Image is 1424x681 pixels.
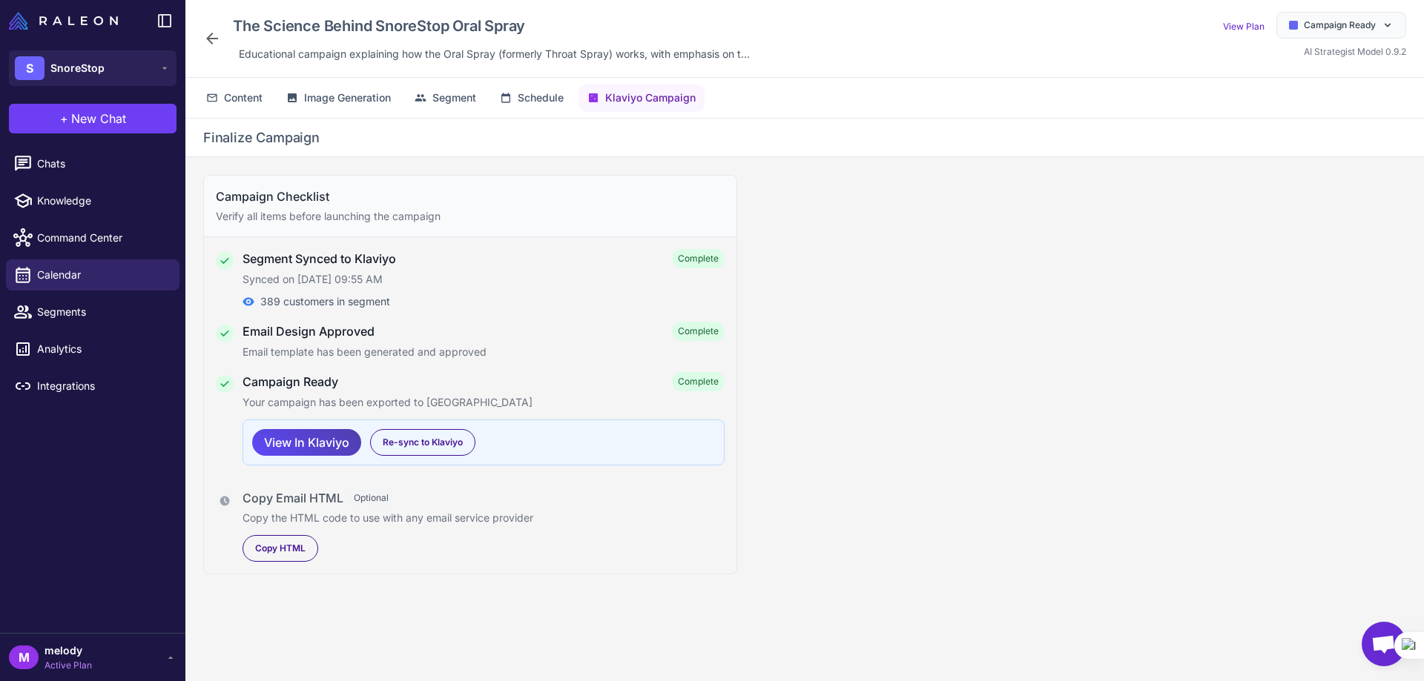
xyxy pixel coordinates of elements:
[44,659,92,672] span: Active Plan
[406,84,485,112] button: Segment
[243,344,725,360] p: Email template has been generated and approved
[672,372,725,391] span: Complete
[37,156,168,172] span: Chats
[243,373,338,391] h4: Campaign Ready
[15,56,44,80] div: S
[243,322,375,340] h4: Email Design Approved
[6,333,179,365] a: Analytics
[6,222,179,253] a: Command Center
[216,187,725,205] h3: Campaign Checklist
[37,341,168,357] span: Analytics
[672,322,725,341] span: Complete
[239,46,750,62] span: Educational campaign explaining how the Oral Spray (formerly Throat Spray) works, with emphasis o...
[264,430,349,456] span: View In Klaviyo
[50,60,105,76] span: SnoreStop
[37,304,168,320] span: Segments
[304,90,391,106] span: Image Generation
[233,43,756,65] div: Click to edit description
[277,84,400,112] button: Image Generation
[578,84,705,112] button: Klaviyo Campaign
[1223,21,1265,32] a: View Plan
[243,271,725,288] p: Synced on [DATE] 09:55 AM
[349,490,393,506] span: Optional
[37,193,168,209] span: Knowledge
[6,259,179,290] a: Calendar
[6,371,179,402] a: Integrations
[605,90,696,106] span: Klaviyo Campaign
[60,110,68,127] span: +
[9,50,177,86] button: SSnoreStop
[6,296,179,328] a: Segments
[227,12,756,40] div: Click to edit campaign name
[518,90,564,106] span: Schedule
[491,84,573,112] button: Schedule
[243,510,725,526] p: Copy the HTML code to use with any email service provider
[197,84,271,112] button: Content
[1304,46,1406,57] span: AI Strategist Model 0.9.2
[243,394,725,411] p: Your campaign has been exported to [GEOGRAPHIC_DATA]
[71,110,126,127] span: New Chat
[6,185,179,216] a: Knowledge
[9,104,177,133] button: +New Chat
[243,250,396,268] h4: Segment Synced to Klaviyo
[260,293,390,310] span: 389 customers in segment
[383,436,463,449] span: Re-sync to Klaviyo
[1304,19,1376,32] span: Campaign Ready
[44,642,92,659] span: melody
[203,127,320,147] h2: Finalize Campaign
[432,90,476,106] span: Segment
[9,12,118,30] img: Raleon Logo
[216,208,725,225] p: Verify all items before launching the campaign
[37,230,168,246] span: Command Center
[37,378,168,394] span: Integrations
[672,249,725,268] span: Complete
[1362,622,1406,666] a: Open chat
[255,542,306,555] span: Copy HTML
[224,90,263,106] span: Content
[6,148,179,179] a: Chats
[243,489,343,507] h4: Copy Email HTML
[9,645,39,669] div: M
[37,267,168,283] span: Calendar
